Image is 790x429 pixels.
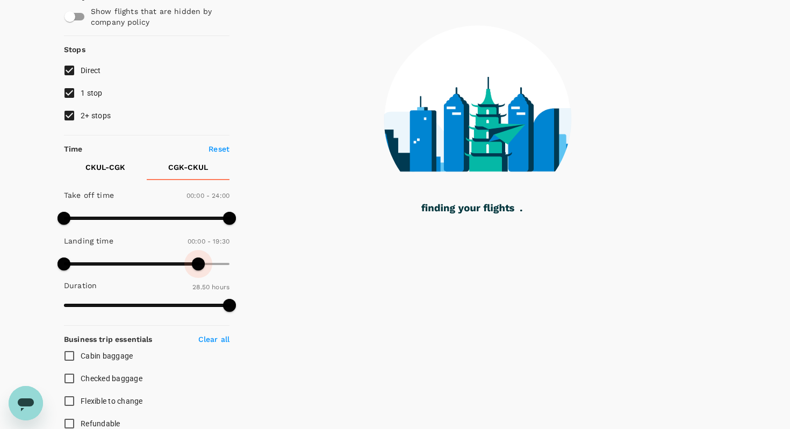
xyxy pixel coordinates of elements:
[81,89,103,97] span: 1 stop
[64,144,83,154] p: Time
[9,386,43,420] iframe: Button to launch messaging window
[421,204,514,214] g: finding your flights
[520,210,522,211] g: .
[81,66,101,75] span: Direct
[81,352,133,360] span: Cabin baggage
[192,283,229,291] span: 28.50 hours
[64,235,113,246] p: Landing time
[64,190,114,201] p: Take off time
[91,6,222,27] p: Show flights that are hidden by company policy
[64,335,153,344] strong: Business trip essentials
[81,111,111,120] span: 2+ stops
[198,334,229,345] p: Clear all
[64,45,85,54] strong: Stops
[188,238,229,245] span: 00:00 - 19:30
[85,162,125,173] p: CKUL - CGK
[81,374,142,383] span: Checked baggage
[209,144,229,154] p: Reset
[186,192,229,199] span: 00:00 - 24:00
[81,397,143,405] span: Flexible to change
[64,280,97,291] p: Duration
[168,162,208,173] p: CGK - CKUL
[81,419,120,428] span: Refundable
